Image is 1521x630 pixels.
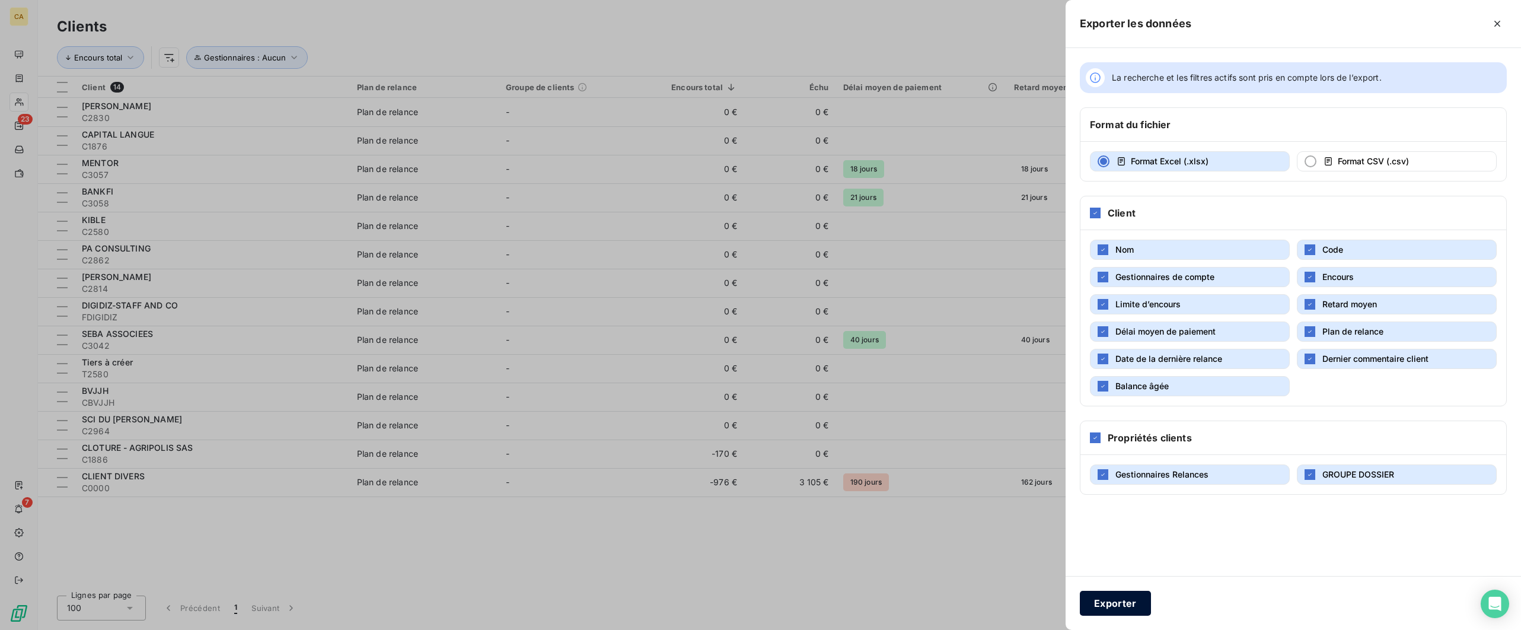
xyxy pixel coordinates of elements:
span: Encours [1322,272,1354,282]
span: La recherche et les filtres actifs sont pris en compte lors de l’export. [1112,72,1382,84]
button: Plan de relance [1297,322,1497,342]
h6: Format du fichier [1090,117,1171,132]
button: Gestionnaires Relances [1090,464,1290,485]
span: Plan de relance [1322,326,1383,336]
h6: Propriétés clients [1108,431,1192,445]
button: Encours [1297,267,1497,287]
button: Code [1297,240,1497,260]
span: Balance âgée [1115,381,1169,391]
span: Nom [1115,244,1134,254]
span: Format Excel (.xlsx) [1131,156,1208,166]
span: Format CSV (.csv) [1338,156,1409,166]
button: Gestionnaires de compte [1090,267,1290,287]
span: Retard moyen [1322,299,1377,309]
span: Gestionnaires Relances [1115,469,1208,479]
div: Open Intercom Messenger [1481,590,1509,618]
button: Retard moyen [1297,294,1497,314]
button: Limite d’encours [1090,294,1290,314]
button: Exporter [1080,591,1151,616]
button: GROUPE DOSSIER [1297,464,1497,485]
h5: Exporter les données [1080,15,1191,32]
h6: Client [1108,206,1136,220]
span: Code [1322,244,1343,254]
button: Délai moyen de paiement [1090,322,1290,342]
span: Limite d’encours [1115,299,1181,309]
button: Nom [1090,240,1290,260]
span: Dernier commentaire client [1322,354,1428,364]
button: Format Excel (.xlsx) [1090,151,1290,171]
button: Date de la dernière relance [1090,349,1290,369]
button: Dernier commentaire client [1297,349,1497,369]
span: Gestionnaires de compte [1115,272,1214,282]
button: Format CSV (.csv) [1297,151,1497,171]
button: Balance âgée [1090,376,1290,396]
span: GROUPE DOSSIER [1322,469,1394,479]
span: Délai moyen de paiement [1115,326,1216,336]
span: Date de la dernière relance [1115,354,1222,364]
